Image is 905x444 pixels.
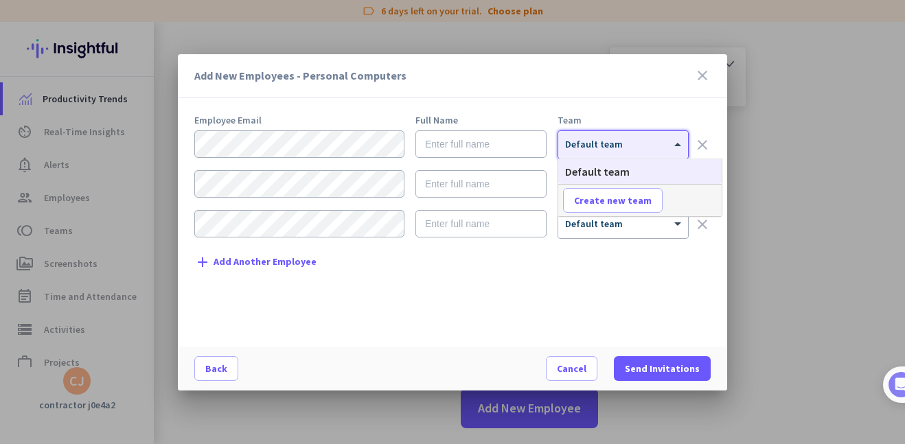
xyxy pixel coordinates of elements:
i: clear [694,216,711,233]
i: add [194,254,211,270]
h3: Add New Employees - Personal Computers [194,70,694,81]
input: Enter full name [415,130,547,158]
div: Options List [558,159,722,184]
input: Enter full name [415,170,547,198]
span: Send Invitations [625,362,700,375]
span: Add Another Employee [214,257,317,267]
span: Create new team [574,194,652,207]
button: Create new team [563,188,663,213]
div: Employee Email [194,115,404,125]
i: close [694,67,711,84]
span: Default team [565,165,630,178]
div: Team [558,115,689,125]
button: Send Invitations [614,356,711,381]
div: Full Name [415,115,547,125]
input: Enter full name [415,210,547,237]
i: clear [694,137,711,153]
span: Cancel [557,362,586,375]
span: Back [205,362,227,375]
button: Back [194,356,238,381]
button: Cancel [546,356,597,381]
